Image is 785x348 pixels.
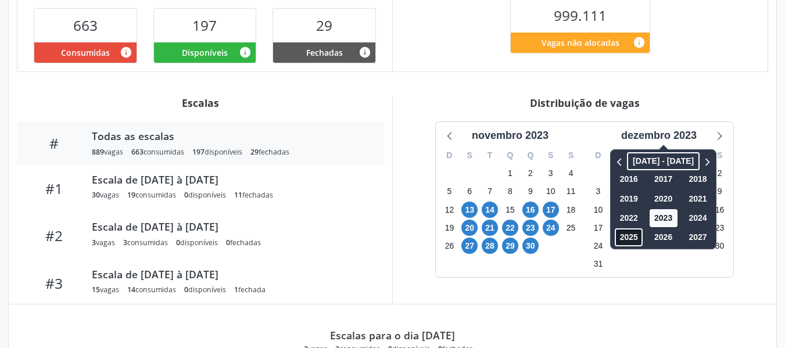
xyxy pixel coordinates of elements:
i: Vagas alocadas que possuem marcações associadas [120,46,132,59]
span: sábado, 4 de novembro de 2023 [563,166,579,182]
span: terça-feira, 14 de novembro de 2023 [482,202,498,218]
div: fechadas [234,190,273,200]
i: Quantidade de vagas restantes do teto de vagas [633,36,646,49]
span: 11 [234,190,242,200]
span: 1 [234,285,238,295]
span: 663 [131,147,144,157]
span: Consumidas [61,46,110,59]
div: S [709,146,730,164]
span: 2017 [650,170,678,188]
span: terça-feira, 28 de novembro de 2023 [482,238,498,254]
div: fechadas [250,147,289,157]
span: sábado, 9 de dezembro de 2023 [712,184,728,200]
div: Q [520,146,540,164]
span: 0 [184,285,188,295]
span: 29 [316,16,332,35]
div: dezembro 2023 [616,128,701,143]
div: Escala de [DATE] à [DATE] [92,268,368,281]
div: disponíveis [184,285,226,295]
div: T [480,146,500,164]
div: consumidas [127,190,176,200]
span: domingo, 5 de novembro de 2023 [441,184,457,200]
span: 29 [250,147,259,157]
div: vagas [92,147,123,157]
span: 2023 [650,209,678,227]
span: Fechadas [306,46,343,59]
span: 2019 [615,190,643,208]
span: quarta-feira, 29 de novembro de 2023 [502,238,518,254]
span: 19 [127,190,135,200]
span: 197 [192,16,217,35]
span: 3 [92,238,96,247]
span: domingo, 19 de novembro de 2023 [441,220,457,236]
div: S [561,146,581,164]
div: # [25,135,84,152]
span: 2021 [684,190,712,208]
span: quarta-feira, 1 de novembro de 2023 [502,166,518,182]
span: Disponíveis [182,46,228,59]
span: 0 [226,238,230,247]
div: Q [500,146,521,164]
div: disponíveis [184,190,226,200]
span: segunda-feira, 6 de novembro de 2023 [461,184,478,200]
span: quinta-feira, 16 de novembro de 2023 [522,202,539,218]
span: 663 [73,16,98,35]
span: 14 [127,285,135,295]
span: quarta-feira, 15 de novembro de 2023 [502,202,518,218]
span: 3 [123,238,127,247]
span: 2018 [684,170,712,188]
div: S [540,146,561,164]
span: terça-feira, 21 de novembro de 2023 [482,220,498,236]
div: disponíveis [176,238,218,247]
span: quinta-feira, 2 de novembro de 2023 [522,166,539,182]
span: 2027 [684,228,712,246]
div: fechada [234,285,266,295]
span: sexta-feira, 24 de novembro de 2023 [543,220,559,236]
span: quinta-feira, 30 de novembro de 2023 [522,238,539,254]
div: vagas [92,285,119,295]
div: #2 [25,227,84,244]
div: Escala de [DATE] à [DATE] [92,173,368,186]
span: domingo, 17 de dezembro de 2023 [590,220,606,236]
div: disponíveis [192,147,242,157]
span: domingo, 24 de dezembro de 2023 [590,238,606,254]
span: 2024 [684,209,712,227]
div: D [439,146,460,164]
span: domingo, 31 de dezembro de 2023 [590,256,606,272]
div: S [460,146,480,164]
div: Escalas [17,96,384,109]
div: vagas [92,238,115,247]
div: consumidas [123,238,168,247]
span: [DATE] - [DATE] [627,152,700,170]
span: 2020 [650,190,678,208]
div: #1 [25,180,84,197]
span: segunda-feira, 27 de novembro de 2023 [461,238,478,254]
span: 0 [184,190,188,200]
div: Escala de [DATE] à [DATE] [92,220,368,233]
span: terça-feira, 7 de novembro de 2023 [482,184,498,200]
div: Escalas para o dia [DATE] [330,329,455,342]
div: novembro 2023 [467,128,553,143]
span: sábado, 18 de novembro de 2023 [563,202,579,218]
span: quinta-feira, 23 de novembro de 2023 [522,220,539,236]
div: vagas [92,190,119,200]
span: sábado, 23 de dezembro de 2023 [712,220,728,236]
span: 2026 [650,228,678,246]
span: domingo, 12 de novembro de 2023 [441,202,457,218]
span: 2022 [615,209,643,227]
span: sábado, 2 de dezembro de 2023 [712,166,728,182]
span: 0 [176,238,180,247]
span: Vagas não alocadas [542,37,619,49]
span: sábado, 25 de novembro de 2023 [563,220,579,236]
div: Distribuição de vagas [401,96,768,109]
span: sexta-feira, 3 de novembro de 2023 [543,166,559,182]
span: segunda-feira, 20 de novembro de 2023 [461,220,478,236]
div: Todas as escalas [92,130,368,142]
i: Vagas alocadas e sem marcações associadas que tiveram sua disponibilidade fechada [359,46,371,59]
span: sábado, 16 de dezembro de 2023 [712,202,728,218]
span: domingo, 26 de novembro de 2023 [441,238,457,254]
span: quinta-feira, 9 de novembro de 2023 [522,184,539,200]
span: 2025 [615,228,643,246]
span: sábado, 30 de dezembro de 2023 [712,238,728,254]
span: 999.111 [554,6,607,25]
